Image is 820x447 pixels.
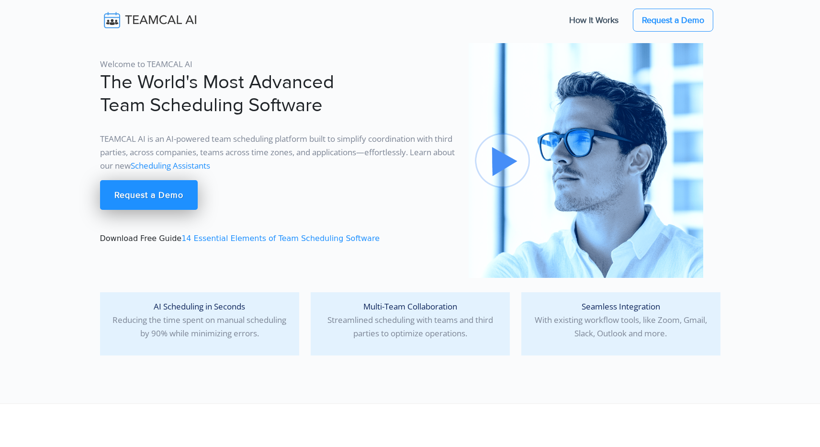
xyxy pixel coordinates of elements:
[181,234,380,243] a: 14 Essential Elements of Team Scheduling Software
[318,300,502,340] p: Streamlined scheduling with teams and third parties to optimize operations.
[469,43,703,278] img: pic
[108,300,292,340] p: Reducing the time spent on manual scheduling by 90% while minimizing errors.
[100,180,198,210] a: Request a Demo
[560,10,628,30] a: How It Works
[154,301,245,312] span: AI Scheduling in Seconds
[633,9,713,32] a: Request a Demo
[100,57,457,71] p: Welcome to TEAMCAL AI
[100,71,457,117] h1: The World's Most Advanced Team Scheduling Software
[94,43,463,278] div: Download Free Guide
[363,301,457,312] span: Multi-Team Collaboration
[131,160,210,171] a: Scheduling Assistants
[582,301,660,312] span: Seamless Integration
[529,300,713,340] p: With existing workflow tools, like Zoom, Gmail, Slack, Outlook and more.
[100,132,457,172] p: TEAMCAL AI is an AI-powered team scheduling platform built to simplify coordination with third pa...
